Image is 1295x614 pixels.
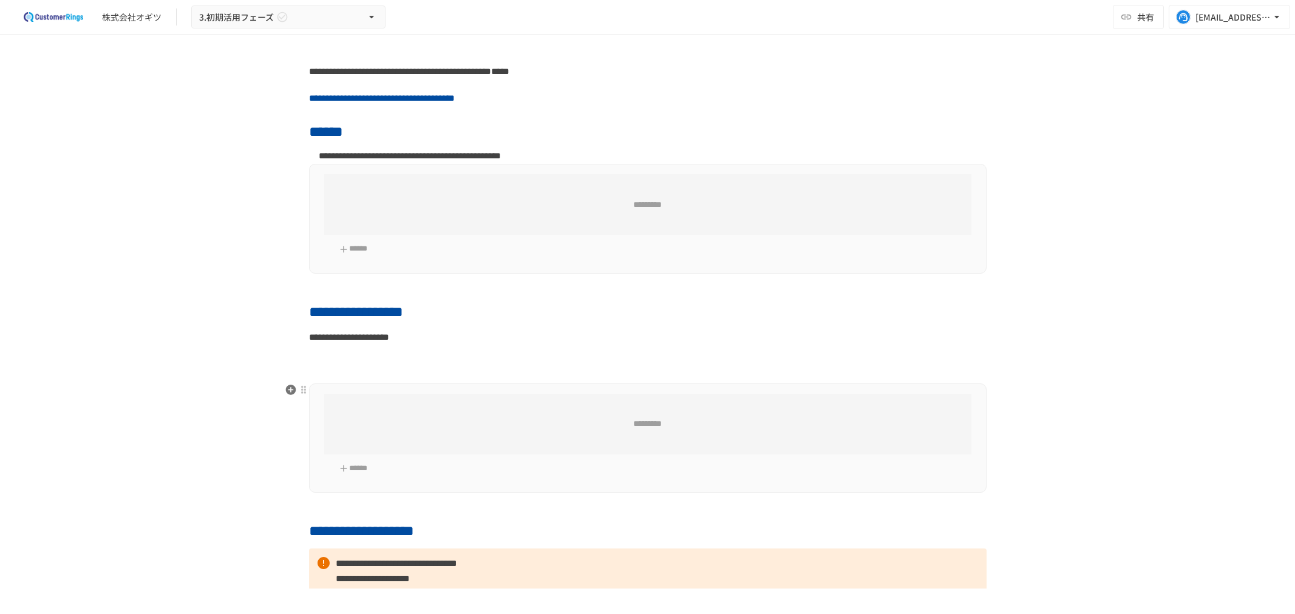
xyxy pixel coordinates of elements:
span: 3.初期活用フェーズ [199,10,274,25]
button: 3.初期活用フェーズ [191,5,386,29]
button: [EMAIL_ADDRESS][DOMAIN_NAME] [1169,5,1290,29]
div: 株式会社オギツ [102,11,161,24]
div: [EMAIL_ADDRESS][DOMAIN_NAME] [1195,10,1271,25]
button: 共有 [1113,5,1164,29]
span: 共有 [1137,10,1154,24]
img: 2eEvPB0nRDFhy0583kMjGN2Zv6C2P7ZKCFl8C3CzR0M [15,7,92,27]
